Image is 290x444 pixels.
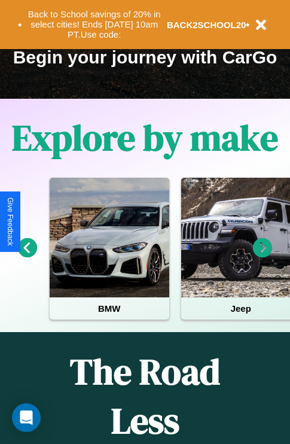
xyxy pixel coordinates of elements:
button: Back to School savings of 20% in select cities! Ends [DATE] 10am PT.Use code: [22,6,167,43]
div: Give Feedback [6,197,14,246]
div: Open Intercom Messenger [12,403,41,432]
h1: Explore by make [12,113,278,162]
b: BACK2SCHOOL20 [167,20,246,30]
h4: BMW [50,297,169,320]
